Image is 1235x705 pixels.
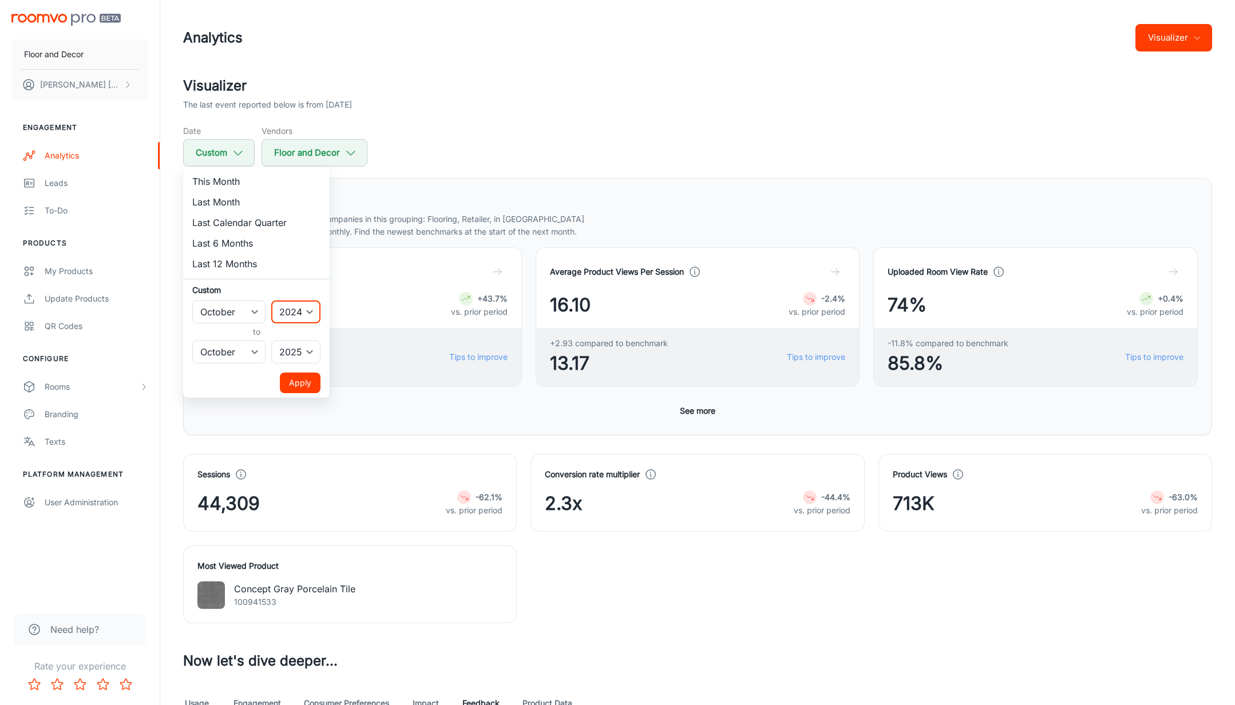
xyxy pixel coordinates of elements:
h6: Custom [192,284,320,296]
li: Last 12 Months [183,254,330,274]
li: Last Month [183,192,330,212]
li: This Month [183,171,330,192]
h6: to [195,326,318,338]
li: Last 6 Months [183,233,330,254]
button: Apply [280,373,320,393]
li: Last Calendar Quarter [183,212,330,233]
